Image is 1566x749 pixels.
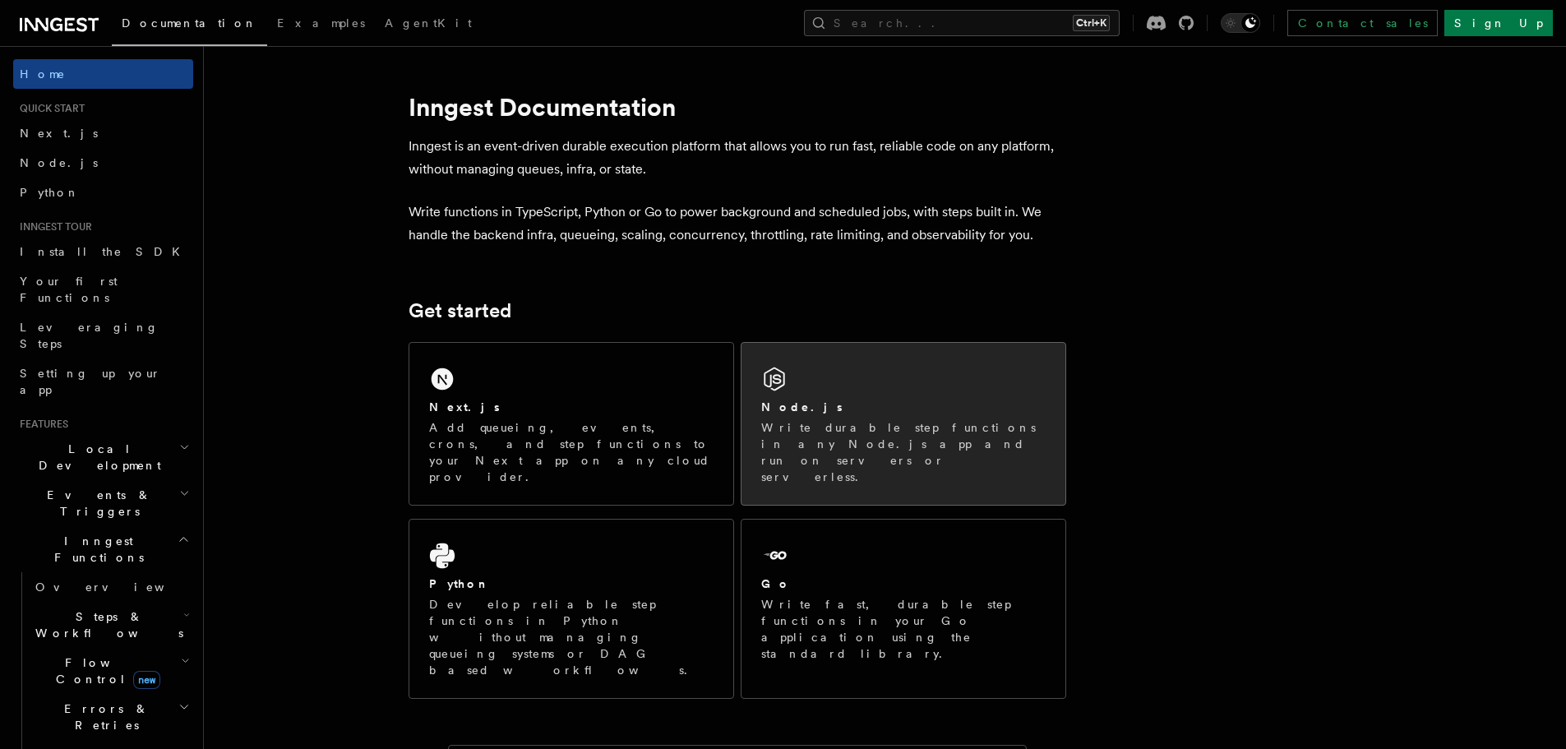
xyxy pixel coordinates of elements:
[29,602,193,648] button: Steps & Workflows
[375,5,482,44] a: AgentKit
[409,135,1066,181] p: Inngest is an event-driven durable execution platform that allows you to run fast, reliable code ...
[13,418,68,431] span: Features
[1073,15,1110,31] kbd: Ctrl+K
[409,92,1066,122] h1: Inngest Documentation
[13,434,193,480] button: Local Development
[385,16,472,30] span: AgentKit
[20,275,118,304] span: Your first Functions
[20,186,80,199] span: Python
[741,342,1066,506] a: Node.jsWrite durable step functions in any Node.js app and run on servers or serverless.
[13,178,193,207] a: Python
[13,312,193,358] a: Leveraging Steps
[122,16,257,30] span: Documentation
[20,66,66,82] span: Home
[13,533,178,566] span: Inngest Functions
[35,580,205,594] span: Overview
[29,694,193,740] button: Errors & Retries
[20,367,161,396] span: Setting up your app
[1444,10,1553,36] a: Sign Up
[133,671,160,689] span: new
[29,654,181,687] span: Flow Control
[741,519,1066,699] a: GoWrite fast, durable step functions in your Go application using the standard library.
[13,526,193,572] button: Inngest Functions
[13,266,193,312] a: Your first Functions
[13,148,193,178] a: Node.js
[20,245,190,258] span: Install the SDK
[13,118,193,148] a: Next.js
[29,572,193,602] a: Overview
[267,5,375,44] a: Examples
[804,10,1120,36] button: Search...Ctrl+K
[277,16,365,30] span: Examples
[13,237,193,266] a: Install the SDK
[761,419,1046,485] p: Write durable step functions in any Node.js app and run on servers or serverless.
[13,220,92,233] span: Inngest tour
[20,127,98,140] span: Next.js
[1287,10,1438,36] a: Contact sales
[409,299,511,322] a: Get started
[409,519,734,699] a: PythonDevelop reliable step functions in Python without managing queueing systems or DAG based wo...
[429,596,714,678] p: Develop reliable step functions in Python without managing queueing systems or DAG based workflows.
[761,399,843,415] h2: Node.js
[429,419,714,485] p: Add queueing, events, crons, and step functions to your Next app on any cloud provider.
[429,576,490,592] h2: Python
[1221,13,1260,33] button: Toggle dark mode
[13,102,85,115] span: Quick start
[761,596,1046,662] p: Write fast, durable step functions in your Go application using the standard library.
[29,608,183,641] span: Steps & Workflows
[13,487,179,520] span: Events & Triggers
[112,5,267,46] a: Documentation
[20,321,159,350] span: Leveraging Steps
[409,201,1066,247] p: Write functions in TypeScript, Python or Go to power background and scheduled jobs, with steps bu...
[29,700,178,733] span: Errors & Retries
[409,342,734,506] a: Next.jsAdd queueing, events, crons, and step functions to your Next app on any cloud provider.
[429,399,500,415] h2: Next.js
[13,480,193,526] button: Events & Triggers
[13,441,179,474] span: Local Development
[13,59,193,89] a: Home
[761,576,791,592] h2: Go
[20,156,98,169] span: Node.js
[13,358,193,405] a: Setting up your app
[29,648,193,694] button: Flow Controlnew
